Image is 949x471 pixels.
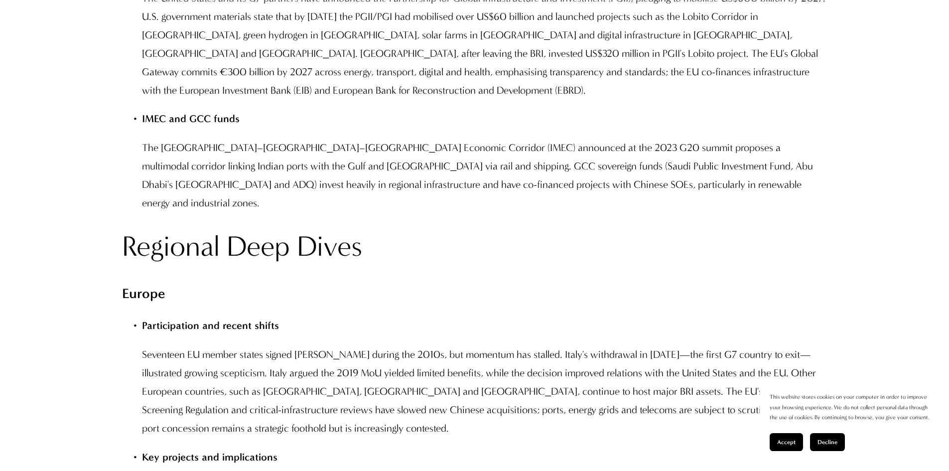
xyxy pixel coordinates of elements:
[770,392,929,423] p: This website stores cookies on your computer in order to improve your browsing experience. We do ...
[142,345,827,438] p: Seventeen EU member states signed [PERSON_NAME] during the 2010s, but momentum has stalled. Italy...
[760,382,939,461] section: Cookie banner
[817,439,837,446] span: Decline
[770,433,803,451] button: Accept
[122,228,827,265] h2: Regional Deep Dives
[142,139,827,212] p: The [GEOGRAPHIC_DATA]–[GEOGRAPHIC_DATA]–[GEOGRAPHIC_DATA] Economic Corridor (IMEC) announced at t...
[142,113,240,125] strong: IMEC and GCC funds
[142,319,279,331] strong: Participation and recent shifts
[122,285,165,302] strong: Europe
[777,439,796,446] span: Accept
[810,433,845,451] button: Decline
[142,451,277,463] strong: Key projects and implications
